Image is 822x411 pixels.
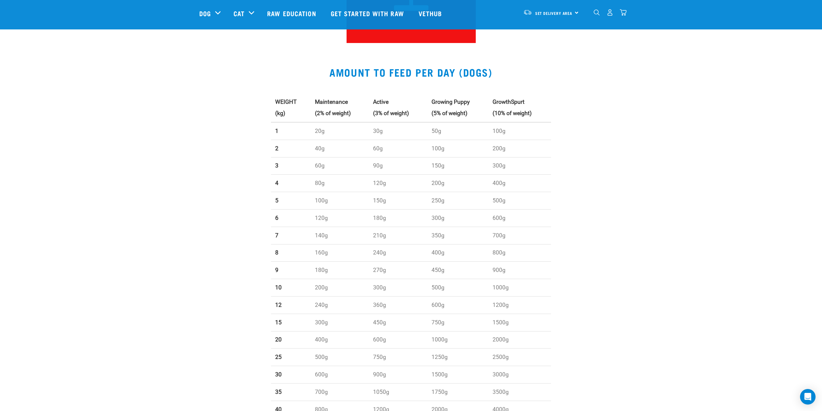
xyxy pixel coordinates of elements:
[427,140,489,157] td: 100g
[488,314,551,331] td: 1500g
[311,331,369,349] td: 400g
[369,227,427,244] td: 210g
[488,175,551,192] td: 400g
[311,227,369,244] td: 140g
[275,197,278,204] strong: 5
[427,314,489,331] td: 750g
[311,296,369,314] td: 240g
[369,383,427,401] td: 1050g
[488,209,551,227] td: 600g
[427,157,489,175] td: 150g
[535,12,573,14] span: Set Delivery Area
[275,232,278,239] strong: 7
[369,175,427,192] td: 120g
[427,227,489,244] td: 350g
[311,314,369,331] td: 300g
[315,99,348,105] strong: Maintenance
[427,296,489,314] td: 600g
[369,192,427,210] td: 150g
[369,314,427,331] td: 450g
[427,383,489,401] td: 1750g
[311,192,369,210] td: 100g
[432,99,470,116] strong: Growing Puppy (5% of weight)
[275,336,282,343] strong: 20
[275,389,282,395] strong: 35
[275,302,282,308] strong: 12
[427,331,489,349] td: 1000g
[369,262,427,279] td: 270g
[488,296,551,314] td: 1200g
[493,99,511,105] strong: Growth
[275,249,278,256] strong: 8
[488,331,551,349] td: 2000g
[275,267,278,273] strong: 9
[369,209,427,227] td: 180g
[488,366,551,384] td: 3000g
[427,175,489,192] td: 200g
[620,9,627,16] img: home-icon@2x.png
[607,9,613,16] img: user.png
[488,122,551,140] td: 100g
[311,209,369,227] td: 120g
[311,140,369,157] td: 40g
[275,354,282,360] strong: 25
[369,349,427,366] td: 750g
[315,110,351,116] strong: (2% of weight)
[275,319,282,326] strong: 15
[311,175,369,192] td: 80g
[488,140,551,157] td: 200g
[488,349,551,366] td: 2500g
[373,110,409,116] strong: (3% of weight)
[275,284,282,291] strong: 10
[311,366,369,384] td: 600g
[427,244,489,262] td: 400g
[369,157,427,175] td: 90g
[199,8,211,18] a: Dog
[488,157,551,175] td: 300g
[275,215,278,221] strong: 6
[369,244,427,262] td: 240g
[488,192,551,210] td: 500g
[800,389,816,405] div: Open Intercom Messenger
[311,262,369,279] td: 180g
[275,371,282,378] strong: 30
[311,244,369,262] td: 160g
[275,145,278,152] strong: 2
[427,366,489,384] td: 1500g
[427,209,489,227] td: 300g
[311,157,369,175] td: 60g
[373,99,389,105] strong: Active
[427,279,489,297] td: 500g
[275,162,278,169] strong: 3
[488,383,551,401] td: 3500g
[488,262,551,279] td: 900g
[311,383,369,401] td: 700g
[511,99,525,105] strong: Spurt
[412,0,450,26] a: Vethub
[427,349,489,366] td: 1250g
[488,227,551,244] td: 700g
[369,122,427,140] td: 30g
[427,122,489,140] td: 50g
[369,140,427,157] td: 60g
[369,279,427,297] td: 300g
[275,128,278,134] strong: 1
[311,279,369,297] td: 200g
[369,331,427,349] td: 600g
[488,279,551,297] td: 1000g
[275,180,278,186] strong: 4
[488,244,551,262] td: 800g
[427,192,489,210] td: 250g
[427,262,489,279] td: 450g
[199,66,623,78] h2: AMOUNT TO FEED PER DAY (DOGS)
[594,9,600,16] img: home-icon-1@2x.png
[275,99,297,116] strong: WEIGHT (kg)
[369,296,427,314] td: 360g
[311,349,369,366] td: 500g
[523,9,532,15] img: van-moving.png
[369,366,427,384] td: 900g
[234,8,245,18] a: Cat
[324,0,412,26] a: Get started with Raw
[261,0,324,26] a: Raw Education
[493,110,532,116] strong: (10% of weight)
